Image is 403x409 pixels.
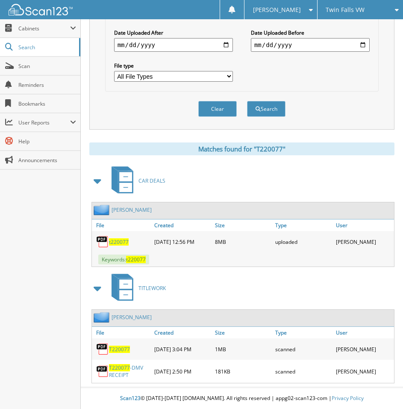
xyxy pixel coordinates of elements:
[326,7,365,12] span: Twin Falls VW
[114,29,233,36] label: Date Uploaded After
[94,204,112,215] img: folder2.png
[18,44,75,51] span: Search
[98,255,149,264] span: Keywords:
[94,312,112,323] img: folder2.png
[152,233,212,250] div: [DATE] 12:56 PM
[92,327,152,338] a: File
[106,164,165,198] a: CAR DEALS
[96,235,109,248] img: PDF.png
[332,394,364,402] a: Privacy Policy
[213,341,273,358] div: 1MB
[334,219,394,231] a: User
[273,341,333,358] div: scanned
[120,394,141,402] span: Scan123
[18,62,76,70] span: Scan
[198,101,237,117] button: Clear
[152,362,212,381] div: [DATE] 2:50 PM
[112,206,152,213] a: [PERSON_NAME]
[334,341,394,358] div: [PERSON_NAME]
[109,346,130,353] a: T220077
[213,233,273,250] div: 8MB
[273,362,333,381] div: scanned
[138,177,165,184] span: CAR DEALS
[273,327,333,338] a: Type
[89,142,394,155] div: Matches found for "T220077"
[18,119,70,126] span: User Reports
[213,327,273,338] a: Size
[96,365,109,378] img: PDF.png
[253,7,301,12] span: [PERSON_NAME]
[114,38,233,52] input: start
[273,233,333,250] div: uploaded
[273,219,333,231] a: Type
[360,368,403,409] iframe: Chat Widget
[9,4,73,15] img: scan123-logo-white.svg
[114,62,233,69] label: File type
[18,100,76,107] span: Bookmarks
[81,388,403,409] div: © [DATE]-[DATE] [DOMAIN_NAME]. All rights reserved | appg02-scan123-com |
[334,327,394,338] a: User
[138,285,166,292] span: TITLEWORK
[109,364,150,379] a: T220077-DMV RECEIPT
[152,341,212,358] div: [DATE] 3:04 PM
[334,233,394,250] div: [PERSON_NAME]
[251,29,370,36] label: Date Uploaded Before
[213,219,273,231] a: Size
[152,327,212,338] a: Created
[109,238,129,246] a: t220077
[112,314,152,321] a: [PERSON_NAME]
[126,256,146,263] span: t220077
[334,362,394,381] div: [PERSON_NAME]
[152,219,212,231] a: Created
[96,343,109,356] img: PDF.png
[18,25,70,32] span: Cabinets
[213,362,273,381] div: 181KB
[92,219,152,231] a: File
[247,101,285,117] button: Search
[251,38,370,52] input: end
[18,81,76,89] span: Reminders
[109,364,130,371] span: T220077
[18,138,76,145] span: Help
[106,271,166,305] a: TITLEWORK
[18,157,76,164] span: Announcements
